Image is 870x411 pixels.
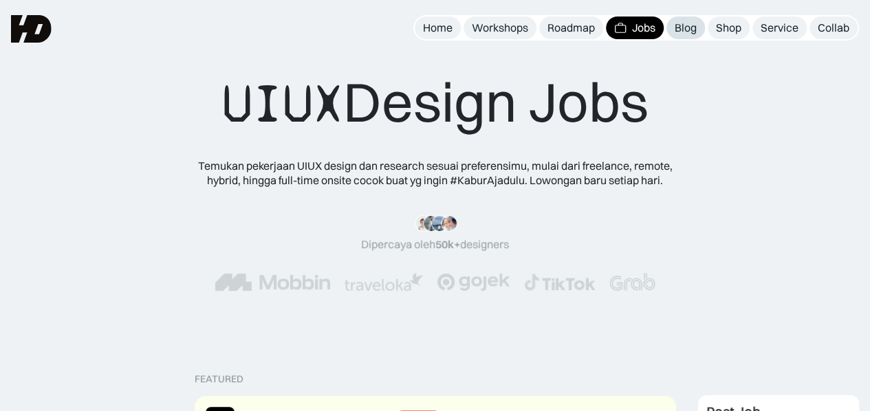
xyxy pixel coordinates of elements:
div: Blog [675,21,697,35]
div: Jobs [632,21,655,35]
a: Service [752,16,807,39]
a: Home [415,16,461,39]
div: Temukan pekerjaan UIUX design dan research sesuai preferensimu, mulai dari freelance, remote, hyb... [188,159,683,188]
div: Service [761,21,798,35]
div: Collab [818,21,849,35]
a: Shop [708,16,750,39]
div: Dipercaya oleh designers [361,237,509,252]
a: Collab [809,16,858,39]
a: Roadmap [539,16,603,39]
a: Jobs [606,16,664,39]
span: UIUX [222,71,343,137]
div: Design Jobs [222,69,649,137]
div: Shop [716,21,741,35]
span: 50k+ [435,237,460,251]
div: Home [423,21,453,35]
div: Featured [195,373,243,385]
div: Roadmap [547,21,595,35]
div: Workshops [472,21,528,35]
a: Blog [666,16,705,39]
a: Workshops [464,16,536,39]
